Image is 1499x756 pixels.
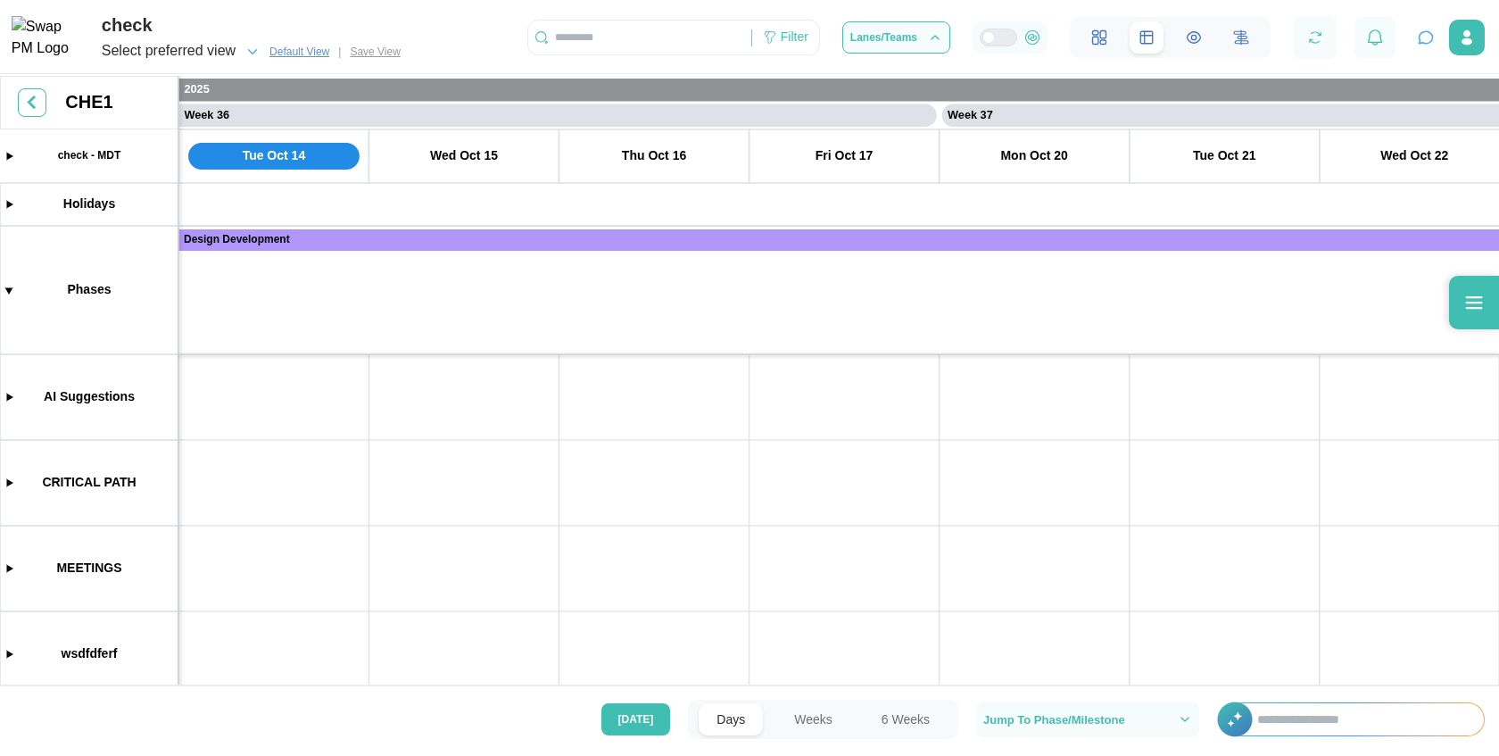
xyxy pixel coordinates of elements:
span: Lanes/Teams [850,32,917,43]
div: check [102,12,408,39]
div: + [1217,702,1485,736]
div: | [338,44,341,61]
button: Open project assistant [1413,25,1438,50]
button: Weeks [776,703,850,735]
div: Filter [752,22,819,53]
button: Refresh Grid [1303,25,1328,50]
div: Select preferred view [102,40,236,62]
button: Days [699,703,763,735]
button: Lanes/Teams [842,21,950,54]
img: Swap PM Logo [12,16,84,61]
span: Default View [269,43,329,61]
button: Jump To Phase/Milestone [976,702,1199,737]
button: Select preferred view [102,39,261,64]
button: Default View [262,42,336,62]
span: [DATE] [618,704,654,735]
button: [DATE] [601,703,671,735]
button: 6 Weeks [864,703,948,735]
div: Filter [781,28,808,47]
span: Jump To Phase/Milestone [983,714,1125,726]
